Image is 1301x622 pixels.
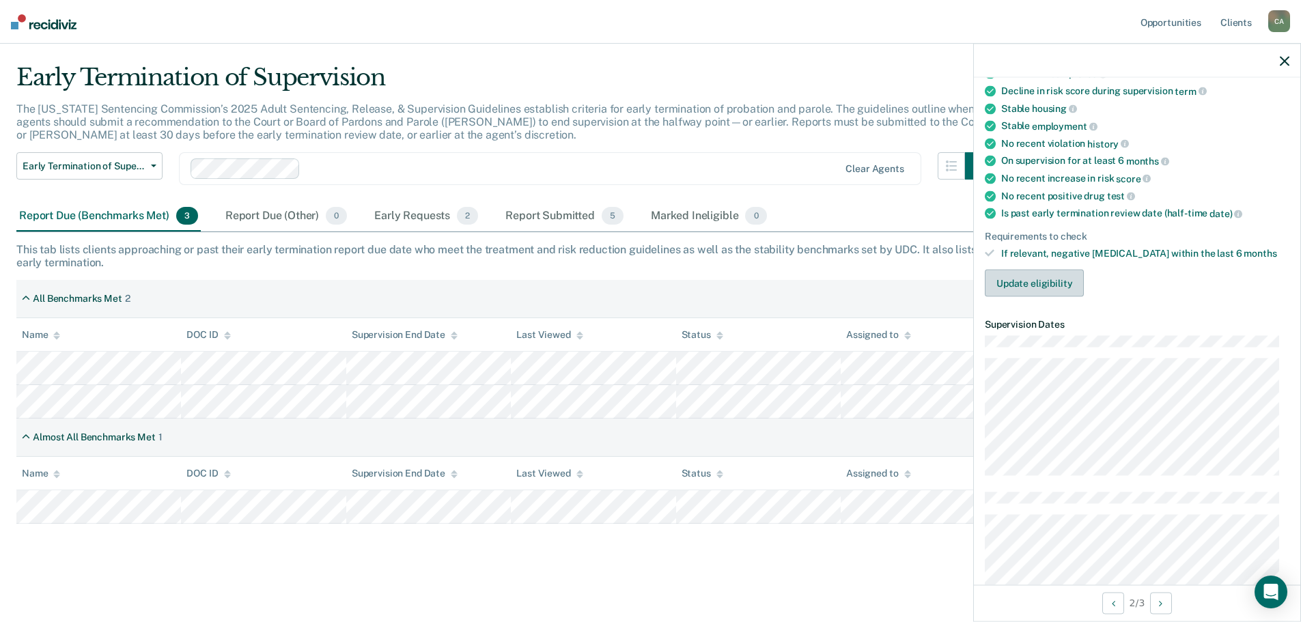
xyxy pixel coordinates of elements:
[682,468,723,479] div: Status
[1209,208,1242,218] span: date)
[22,329,60,341] div: Name
[16,243,1285,269] div: This tab lists clients approaching or past their early termination report due date who meet the t...
[1244,247,1276,258] span: months
[845,163,904,175] div: Clear agents
[745,207,766,225] span: 0
[985,270,1084,297] button: Update eligibility
[846,468,910,479] div: Assigned to
[223,201,350,231] div: Report Due (Other)
[1001,120,1289,132] div: Stable
[1150,592,1172,614] button: Next Opportunity
[974,584,1300,621] div: 2 / 3
[1001,155,1289,167] div: On supervision for at least 6
[1126,156,1169,167] span: months
[186,329,230,341] div: DOC ID
[1116,173,1151,184] span: score
[985,230,1289,242] div: Requirements to check
[1001,208,1289,220] div: Is past early termination review date (half-time
[602,207,624,225] span: 5
[1050,68,1108,79] span: completed
[22,468,60,479] div: Name
[1001,247,1289,259] div: If relevant, negative [MEDICAL_DATA] within the last 6
[176,207,198,225] span: 3
[352,468,458,479] div: Supervision End Date
[33,293,122,305] div: All Benchmarks Met
[33,432,156,443] div: Almost All Benchmarks Met
[186,468,230,479] div: DOC ID
[125,293,130,305] div: 2
[1107,190,1135,201] span: test
[1001,102,1289,115] div: Stable
[352,329,458,341] div: Supervision End Date
[23,160,145,172] span: Early Termination of Supervision
[158,432,163,443] div: 1
[11,14,76,29] img: Recidiviz
[1255,576,1287,608] div: Open Intercom Messenger
[1087,138,1129,149] span: history
[1001,190,1289,202] div: No recent positive drug
[1001,172,1289,184] div: No recent increase in risk
[372,201,481,231] div: Early Requests
[16,63,992,102] div: Early Termination of Supervision
[1175,85,1206,96] span: term
[457,207,478,225] span: 2
[16,102,988,141] p: The [US_STATE] Sentencing Commission’s 2025 Adult Sentencing, Release, & Supervision Guidelines e...
[1001,85,1289,97] div: Decline in risk score during supervision
[985,319,1289,330] dt: Supervision Dates
[1032,103,1077,114] span: housing
[648,201,770,231] div: Marked Ineligible
[846,329,910,341] div: Assigned to
[1032,120,1097,131] span: employment
[516,329,583,341] div: Last Viewed
[516,468,583,479] div: Last Viewed
[682,329,723,341] div: Status
[1001,137,1289,150] div: No recent violation
[1268,10,1290,32] div: C A
[16,201,201,231] div: Report Due (Benchmarks Met)
[1102,592,1124,614] button: Previous Opportunity
[503,201,626,231] div: Report Submitted
[326,207,347,225] span: 0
